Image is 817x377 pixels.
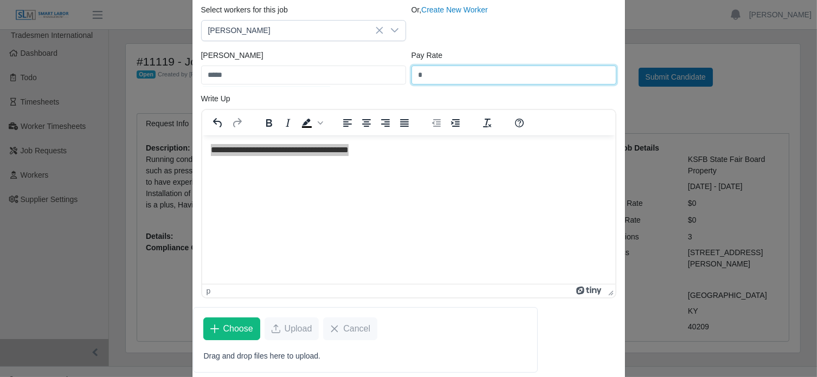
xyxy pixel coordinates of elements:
div: Background color Black [298,115,325,131]
span: Jaden Womack [202,21,384,41]
span: Choose [223,322,253,335]
span: Upload [285,322,312,335]
button: Undo [209,115,227,131]
a: Powered by Tiny [576,287,603,295]
button: Cancel [323,317,377,340]
button: Redo [228,115,246,131]
button: Align center [357,115,376,131]
span: Cancel [343,322,370,335]
iframe: Rich Text Area [202,135,615,284]
button: Help [510,115,529,131]
label: Pay Rate [411,50,443,61]
button: Increase indent [446,115,465,131]
div: Or, [409,4,619,41]
div: Press the Up and Down arrow keys to resize the editor. [604,284,615,297]
label: Write Up [201,93,230,105]
button: Bold [260,115,278,131]
button: Choose [203,317,260,340]
button: Decrease indent [427,115,446,131]
div: p [207,287,211,295]
button: Align right [376,115,395,131]
button: Italic [279,115,297,131]
button: Clear formatting [478,115,497,131]
button: Align left [338,115,357,131]
button: Upload [265,317,319,340]
p: Drag and drop files here to upload. [204,350,527,362]
label: [PERSON_NAME] [201,50,263,61]
button: Justify [395,115,414,131]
